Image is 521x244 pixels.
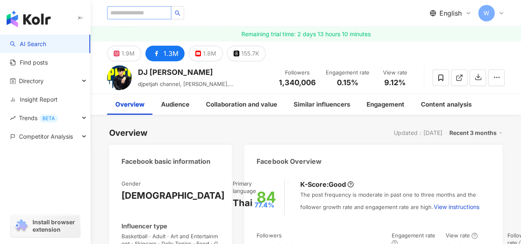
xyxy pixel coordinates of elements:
a: Find posts [10,58,48,67]
div: Audience [161,100,189,109]
div: BETA [39,114,58,123]
span: 1,340,006 [279,78,316,87]
span: Trends [19,109,58,127]
span: rise [10,115,16,121]
div: [DEMOGRAPHIC_DATA] [121,189,224,202]
div: View rate [379,69,411,77]
div: Followers [279,69,316,77]
div: Engagement [367,100,404,109]
span: 77.4% [255,200,274,209]
div: 1.8M [203,48,216,59]
span: Directory [19,72,44,90]
div: Facebook basic information [121,157,210,166]
div: Followers [257,232,281,239]
button: 1.8M [189,46,223,61]
span: Install browser extension [33,218,77,233]
div: Facebook Overview [257,157,321,166]
span: 0.15% [337,79,358,87]
span: View instructions [433,204,479,210]
span: djpetjah channel, [PERSON_NAME], [PERSON_NAME] [138,81,234,95]
div: Collaboration and value [206,100,277,109]
div: View rate [445,232,478,239]
button: 1.3M [145,46,185,61]
div: Recent 3 months [449,128,502,138]
a: Remaining trial time: 2 days 13 hours 10 minutes [91,27,521,42]
div: 1.3M [164,48,178,59]
div: Overview [109,127,147,139]
span: 9.12% [384,79,406,87]
div: Gender [121,180,141,187]
span: English [439,9,462,18]
div: DJ [PERSON_NAME] [138,67,270,77]
div: Overview [115,100,145,109]
div: Content analysis [421,100,472,109]
div: The post frequency is moderate in past one to three months and the follower growth rate and engag... [300,191,490,215]
button: View instructions [433,199,479,215]
span: Competitor Analysis [19,127,73,146]
div: Primary language [233,180,274,195]
div: Similar influencers [294,100,350,109]
img: logo [7,11,51,27]
img: chrome extension [13,219,29,232]
a: chrome extensionInstall browser extension [11,215,80,237]
div: Good [328,180,346,189]
div: K-Score : [300,180,354,189]
div: 155.7K [241,48,259,59]
div: 1.9M [121,48,135,59]
img: KOL Avatar [107,65,132,90]
div: Engagement rate [326,69,369,77]
div: Updated：[DATE] [394,130,442,136]
div: Influencer type [121,222,167,230]
button: 1.9M [107,46,141,61]
a: searchAI Search [10,40,46,48]
a: Insight Report [10,95,58,104]
button: 155.7K [227,46,266,61]
span: W [484,9,489,18]
span: search [175,10,180,16]
div: Thai [233,197,252,209]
